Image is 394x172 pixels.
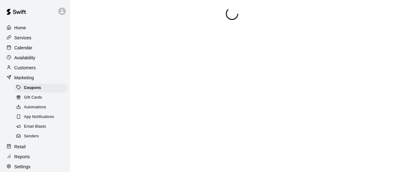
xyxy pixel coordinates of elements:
a: Customers [5,63,65,72]
p: Availability [14,55,36,61]
p: Retail [14,144,26,150]
span: Coupons [24,85,41,91]
div: Automations [15,103,68,112]
div: Senders [15,132,68,141]
a: Settings [5,162,65,171]
span: Gift Cards [24,95,42,101]
p: Calendar [14,45,32,51]
a: Senders [15,132,70,141]
a: Email Blasts [15,122,70,132]
p: Reports [14,154,30,160]
div: Gift Cards [15,93,68,102]
div: Email Blasts [15,122,68,131]
a: Automations [15,103,70,112]
a: Gift Cards [15,93,70,102]
p: Settings [14,164,31,170]
a: Coupons [15,83,70,93]
div: Coupons [15,84,68,92]
p: Customers [14,65,36,71]
a: Reports [5,152,65,161]
span: App Notifications [24,114,54,120]
p: Home [14,25,26,31]
p: Services [14,35,31,41]
a: Retail [5,142,65,151]
span: Senders [24,133,39,140]
div: App Notifications [15,113,68,121]
a: Calendar [5,43,65,52]
a: Services [5,33,65,42]
p: Marketing [14,75,34,81]
a: Availability [5,53,65,62]
span: Automations [24,104,46,111]
span: Email Blasts [24,124,46,130]
a: Marketing [5,73,65,82]
a: App Notifications [15,112,70,122]
a: Home [5,23,65,32]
